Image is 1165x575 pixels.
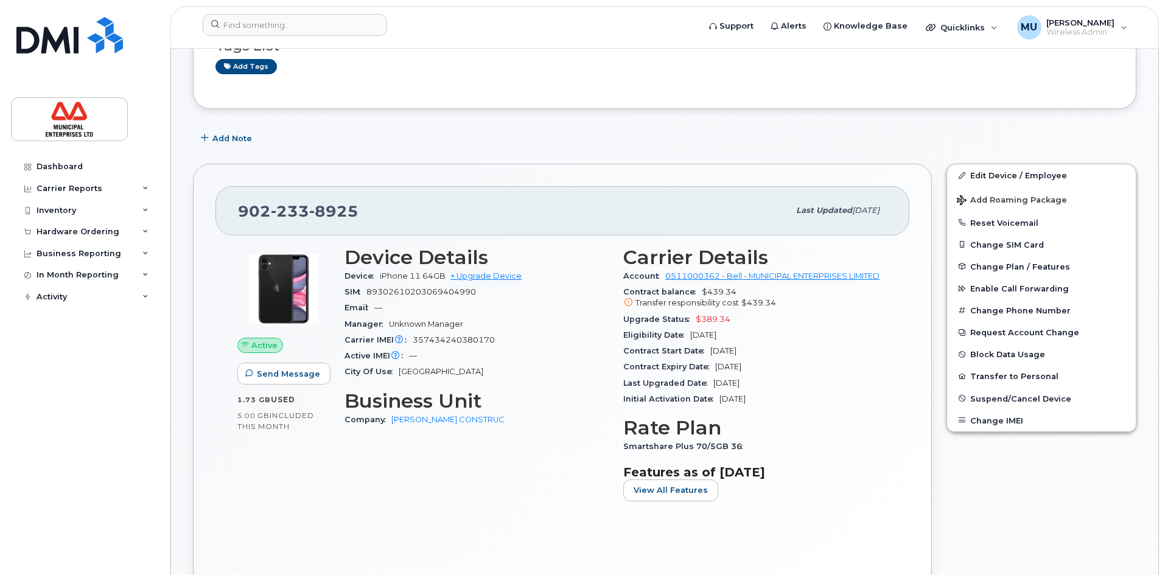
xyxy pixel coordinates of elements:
[345,390,609,412] h3: Business Unit
[1046,18,1114,27] span: [PERSON_NAME]
[713,378,740,388] span: [DATE]
[715,362,741,371] span: [DATE]
[212,133,252,144] span: Add Note
[947,299,1136,321] button: Change Phone Number
[623,362,715,371] span: Contract Expiry Date
[345,335,413,344] span: Carrier IMEI
[271,202,309,220] span: 233
[345,246,609,268] h3: Device Details
[834,20,908,32] span: Knowledge Base
[719,20,754,32] span: Support
[796,206,852,215] span: Last updated
[947,365,1136,387] button: Transfer to Personal
[623,330,690,340] span: Eligibility Date
[947,212,1136,234] button: Reset Voicemail
[391,415,505,424] a: [PERSON_NAME] CONSTRUC
[623,246,887,268] h3: Carrier Details
[762,14,815,38] a: Alerts
[623,479,718,501] button: View All Features
[345,303,374,312] span: Email
[815,14,916,38] a: Knowledge Base
[623,346,710,355] span: Contract Start Date
[623,287,702,296] span: Contract balance
[251,340,278,351] span: Active
[947,256,1136,277] button: Change Plan / Features
[389,319,463,329] span: Unknown Manager
[345,367,399,376] span: City Of Use
[345,287,366,296] span: SIM
[696,315,730,324] span: $389.34
[399,367,483,376] span: [GEOGRAPHIC_DATA]
[635,298,739,307] span: Transfer responsibility cost
[947,234,1136,256] button: Change SIM Card
[623,315,696,324] span: Upgrade Status
[623,465,887,479] h3: Features as of [DATE]
[665,271,880,281] a: 0511000362 - Bell - MUNICIPAL ENTERPRISES LIMITED
[237,396,271,404] span: 1.73 GB
[947,277,1136,299] button: Enable Call Forwarding
[345,319,389,329] span: Manager
[193,127,262,149] button: Add Note
[690,330,716,340] span: [DATE]
[957,195,1067,207] span: Add Roaming Package
[1046,27,1114,37] span: Wireless Admin
[623,417,887,439] h3: Rate Plan
[970,262,1070,271] span: Change Plan / Features
[623,394,719,403] span: Initial Activation Date
[215,59,277,74] a: Add tags
[947,321,1136,343] button: Request Account Change
[623,271,665,281] span: Account
[947,343,1136,365] button: Block Data Usage
[247,253,320,326] img: iPhone_11.jpg
[366,287,476,296] span: 89302610203069404990
[203,14,387,36] input: Find something...
[970,394,1071,403] span: Suspend/Cancel Device
[238,202,359,220] span: 902
[413,335,495,344] span: 357434240380170
[710,346,736,355] span: [DATE]
[1009,15,1136,40] div: Matthew Uberoi
[634,484,708,496] span: View All Features
[237,411,270,420] span: 5.00 GB
[623,378,713,388] span: Last Upgraded Date
[741,298,776,307] span: $439.34
[215,38,1114,54] h3: Tags List
[623,442,749,451] span: Smartshare Plus 70/5GB 36
[947,164,1136,186] a: Edit Device / Employee
[345,271,380,281] span: Device
[345,415,391,424] span: Company
[450,271,522,281] a: + Upgrade Device
[409,351,417,360] span: —
[237,363,331,385] button: Send Message
[852,206,880,215] span: [DATE]
[947,187,1136,212] button: Add Roaming Package
[345,351,409,360] span: Active IMEI
[701,14,762,38] a: Support
[271,395,295,404] span: used
[719,394,746,403] span: [DATE]
[623,287,887,309] span: $439.34
[917,15,1006,40] div: Quicklinks
[374,303,382,312] span: —
[781,20,806,32] span: Alerts
[947,388,1136,409] button: Suspend/Cancel Device
[237,411,314,431] span: included this month
[309,202,359,220] span: 8925
[970,284,1069,293] span: Enable Call Forwarding
[947,409,1136,431] button: Change IMEI
[380,271,446,281] span: iPhone 11 64GB
[257,368,320,380] span: Send Message
[940,23,985,32] span: Quicklinks
[1021,20,1037,35] span: MU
